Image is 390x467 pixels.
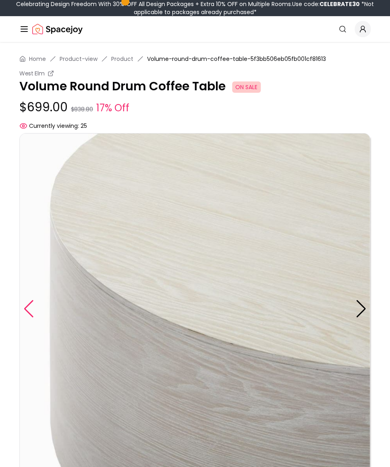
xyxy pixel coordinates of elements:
p: $699.00 [19,100,371,115]
nav: Global [19,16,371,42]
a: Product [111,55,133,63]
span: 25 [81,122,87,130]
img: Spacejoy Logo [32,21,83,37]
small: $838.80 [71,105,93,113]
span: Currently viewing: [29,122,79,130]
a: Product-view [60,55,97,63]
p: Volume Round Drum Coffee Table [19,79,371,94]
span: Volume-round-drum-coffee-table-5f3bb506eb05fb001cf81613 [147,55,326,63]
a: Home [29,55,46,63]
small: 17% Off [96,101,129,115]
span: ON SALE [232,81,261,93]
a: Spacejoy [32,21,83,37]
nav: breadcrumb [19,55,371,63]
small: West Elm [19,69,44,77]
